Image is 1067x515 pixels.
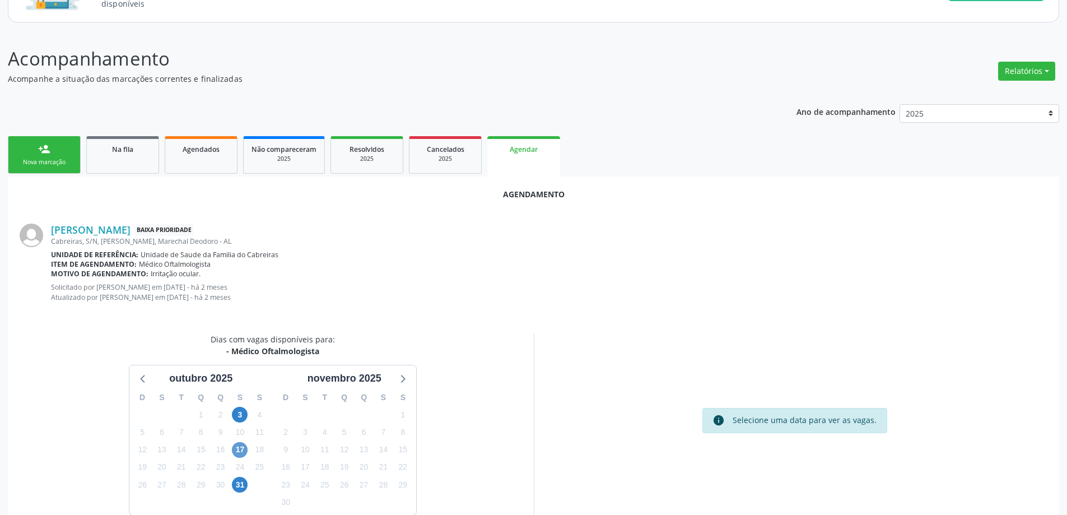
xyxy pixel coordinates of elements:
[134,425,150,440] span: domingo, 5 de outubro de 2025
[337,477,352,493] span: quarta-feira, 26 de novembro de 2025
[154,460,170,475] span: segunda-feira, 20 de outubro de 2025
[211,333,335,357] div: Dias com vagas disponíveis para:
[251,155,316,163] div: 2025
[193,407,209,423] span: quarta-feira, 1 de outubro de 2025
[250,389,269,406] div: S
[393,389,413,406] div: S
[278,460,293,475] span: domingo, 16 de novembro de 2025
[395,477,411,493] span: sábado, 29 de novembro de 2025
[232,442,248,458] span: sexta-feira, 17 de outubro de 2025
[337,460,352,475] span: quarta-feira, 19 de novembro de 2025
[339,155,395,163] div: 2025
[213,425,229,440] span: quinta-feira, 9 de outubro de 2025
[151,269,201,279] span: Irritação ocular.
[230,389,250,406] div: S
[251,407,267,423] span: sábado, 4 de outubro de 2025
[133,389,152,406] div: D
[278,477,293,493] span: domingo, 23 de novembro de 2025
[303,371,386,386] div: novembro 2025
[278,425,293,440] span: domingo, 2 de novembro de 2025
[152,389,172,406] div: S
[297,442,313,458] span: segunda-feira, 10 de novembro de 2025
[334,389,354,406] div: Q
[317,477,333,493] span: terça-feira, 25 de novembro de 2025
[16,158,72,166] div: Nova marcação
[165,371,237,386] div: outubro 2025
[375,425,391,440] span: sexta-feira, 7 de novembro de 2025
[427,145,464,154] span: Cancelados
[276,389,296,406] div: D
[317,442,333,458] span: terça-feira, 11 de novembro de 2025
[356,442,372,458] span: quinta-feira, 13 de novembro de 2025
[296,389,315,406] div: S
[297,460,313,475] span: segunda-feira, 17 de novembro de 2025
[350,145,384,154] span: Resolvidos
[232,407,248,423] span: sexta-feira, 3 de outubro de 2025
[211,389,230,406] div: Q
[395,407,411,423] span: sábado, 1 de novembro de 2025
[337,442,352,458] span: quarta-feira, 12 de novembro de 2025
[232,460,248,475] span: sexta-feira, 24 de outubro de 2025
[356,425,372,440] span: quinta-feira, 6 de novembro de 2025
[251,460,267,475] span: sábado, 25 de outubro de 2025
[213,477,229,493] span: quinta-feira, 30 de outubro de 2025
[154,442,170,458] span: segunda-feira, 13 de outubro de 2025
[134,442,150,458] span: domingo, 12 de outubro de 2025
[395,425,411,440] span: sábado, 8 de novembro de 2025
[232,477,248,493] span: sexta-feira, 31 de outubro de 2025
[510,145,538,154] span: Agendar
[356,460,372,475] span: quinta-feira, 20 de novembro de 2025
[375,477,391,493] span: sexta-feira, 28 de novembro de 2025
[297,477,313,493] span: segunda-feira, 24 de novembro de 2025
[51,224,131,236] a: [PERSON_NAME]
[51,236,1047,246] div: Cabreiras, S/N, [PERSON_NAME], Marechal Deodoro - AL
[174,425,189,440] span: terça-feira, 7 de outubro de 2025
[356,477,372,493] span: quinta-feira, 27 de novembro de 2025
[51,269,148,279] b: Motivo de agendamento:
[112,145,133,154] span: Na fila
[251,425,267,440] span: sábado, 11 de outubro de 2025
[251,442,267,458] span: sábado, 18 de outubro de 2025
[8,45,744,73] p: Acompanhamento
[193,442,209,458] span: quarta-feira, 15 de outubro de 2025
[337,425,352,440] span: quarta-feira, 5 de novembro de 2025
[139,259,211,269] span: Médico Oftalmologista
[20,188,1047,200] div: Agendamento
[278,494,293,510] span: domingo, 30 de novembro de 2025
[998,62,1055,81] button: Relatórios
[134,224,194,236] span: Baixa Prioridade
[712,414,725,426] i: info
[278,442,293,458] span: domingo, 9 de novembro de 2025
[315,389,334,406] div: T
[174,477,189,493] span: terça-feira, 28 de outubro de 2025
[213,407,229,423] span: quinta-feira, 2 de outubro de 2025
[51,250,138,259] b: Unidade de referência:
[20,224,43,247] img: img
[51,282,1047,301] p: Solicitado por [PERSON_NAME] em [DATE] - há 2 meses Atualizado por [PERSON_NAME] em [DATE] - há 2...
[174,460,189,475] span: terça-feira, 21 de outubro de 2025
[183,145,220,154] span: Agendados
[354,389,374,406] div: Q
[417,155,473,163] div: 2025
[733,414,877,426] div: Selecione uma data para ver as vagas.
[141,250,278,259] span: Unidade de Saude da Familia do Cabreiras
[211,345,335,357] div: - Médico Oftalmologista
[375,442,391,458] span: sexta-feira, 14 de novembro de 2025
[395,442,411,458] span: sábado, 15 de novembro de 2025
[193,460,209,475] span: quarta-feira, 22 de outubro de 2025
[213,442,229,458] span: quinta-feira, 16 de outubro de 2025
[154,477,170,493] span: segunda-feira, 27 de outubro de 2025
[317,425,333,440] span: terça-feira, 4 de novembro de 2025
[171,389,191,406] div: T
[213,460,229,475] span: quinta-feira, 23 de outubro de 2025
[8,73,744,85] p: Acompanhe a situação das marcações correntes e finalizadas
[191,389,211,406] div: Q
[251,145,316,154] span: Não compareceram
[38,143,50,155] div: person_add
[395,460,411,475] span: sábado, 22 de novembro de 2025
[374,389,393,406] div: S
[317,460,333,475] span: terça-feira, 18 de novembro de 2025
[193,477,209,493] span: quarta-feira, 29 de outubro de 2025
[193,425,209,440] span: quarta-feira, 8 de outubro de 2025
[796,104,896,118] p: Ano de acompanhamento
